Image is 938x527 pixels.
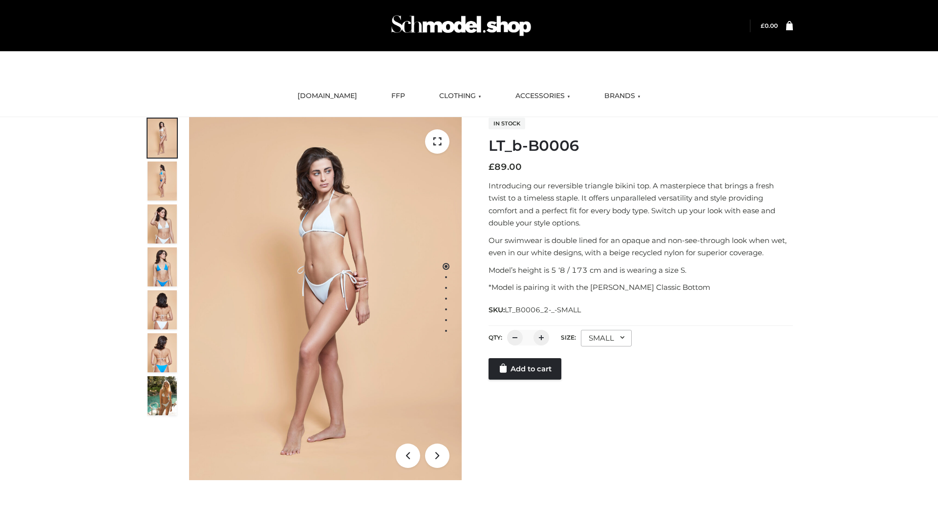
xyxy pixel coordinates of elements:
img: ArielClassicBikiniTop_CloudNine_AzureSky_OW114ECO_7-scaled.jpg [148,290,177,329]
label: QTY: [489,334,502,341]
span: £ [489,162,494,172]
img: Schmodel Admin 964 [388,6,534,45]
p: Introducing our reversible triangle bikini top. A masterpiece that brings a fresh twist to a time... [489,180,793,229]
img: ArielClassicBikiniTop_CloudNine_AzureSky_OW114ECO_1-scaled.jpg [148,119,177,158]
a: BRANDS [597,85,648,107]
a: FFP [384,85,412,107]
p: *Model is pairing it with the [PERSON_NAME] Classic Bottom [489,281,793,294]
bdi: 89.00 [489,162,522,172]
span: £ [761,22,765,29]
div: SMALL [581,330,632,346]
img: ArielClassicBikiniTop_CloudNine_AzureSky_OW114ECO_2-scaled.jpg [148,162,177,201]
img: ArielClassicBikiniTop_CloudNine_AzureSky_OW114ECO_1 [189,117,462,480]
p: Our swimwear is double lined for an opaque and non-see-through look when wet, even in our white d... [489,234,793,259]
img: ArielClassicBikiniTop_CloudNine_AzureSky_OW114ECO_4-scaled.jpg [148,247,177,286]
img: ArielClassicBikiniTop_CloudNine_AzureSky_OW114ECO_8-scaled.jpg [148,333,177,372]
img: ArielClassicBikiniTop_CloudNine_AzureSky_OW114ECO_3-scaled.jpg [148,204,177,243]
a: ACCESSORIES [508,85,577,107]
bdi: 0.00 [761,22,778,29]
label: Size: [561,334,576,341]
a: [DOMAIN_NAME] [290,85,364,107]
a: CLOTHING [432,85,489,107]
a: £0.00 [761,22,778,29]
a: Add to cart [489,358,561,380]
h1: LT_b-B0006 [489,137,793,155]
span: In stock [489,118,525,129]
span: SKU: [489,304,582,316]
p: Model’s height is 5 ‘8 / 173 cm and is wearing a size S. [489,264,793,277]
span: LT_B0006_2-_-SMALL [505,305,581,314]
img: Arieltop_CloudNine_AzureSky2.jpg [148,376,177,415]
